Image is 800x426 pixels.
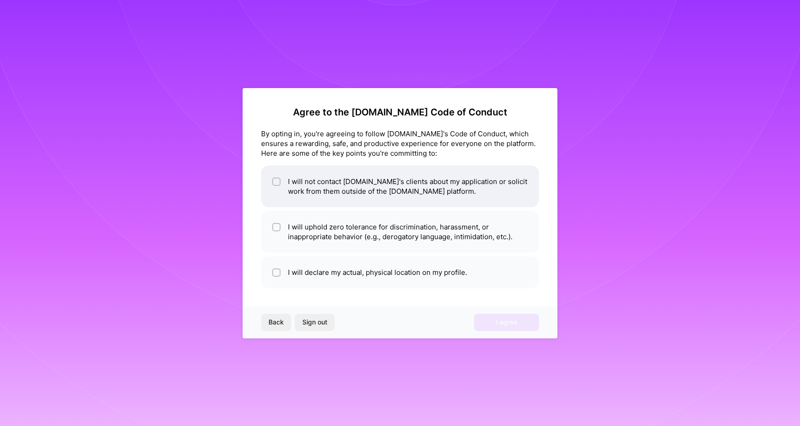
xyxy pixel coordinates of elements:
[295,314,335,331] button: Sign out
[269,318,284,327] span: Back
[302,318,327,327] span: Sign out
[261,129,539,158] div: By opting in, you're agreeing to follow [DOMAIN_NAME]'s Code of Conduct, which ensures a rewardin...
[261,165,539,207] li: I will not contact [DOMAIN_NAME]'s clients about my application or solicit work from them outside...
[261,107,539,118] h2: Agree to the [DOMAIN_NAME] Code of Conduct
[261,256,539,288] li: I will declare my actual, physical location on my profile.
[261,211,539,253] li: I will uphold zero tolerance for discrimination, harassment, or inappropriate behavior (e.g., der...
[261,314,291,331] button: Back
